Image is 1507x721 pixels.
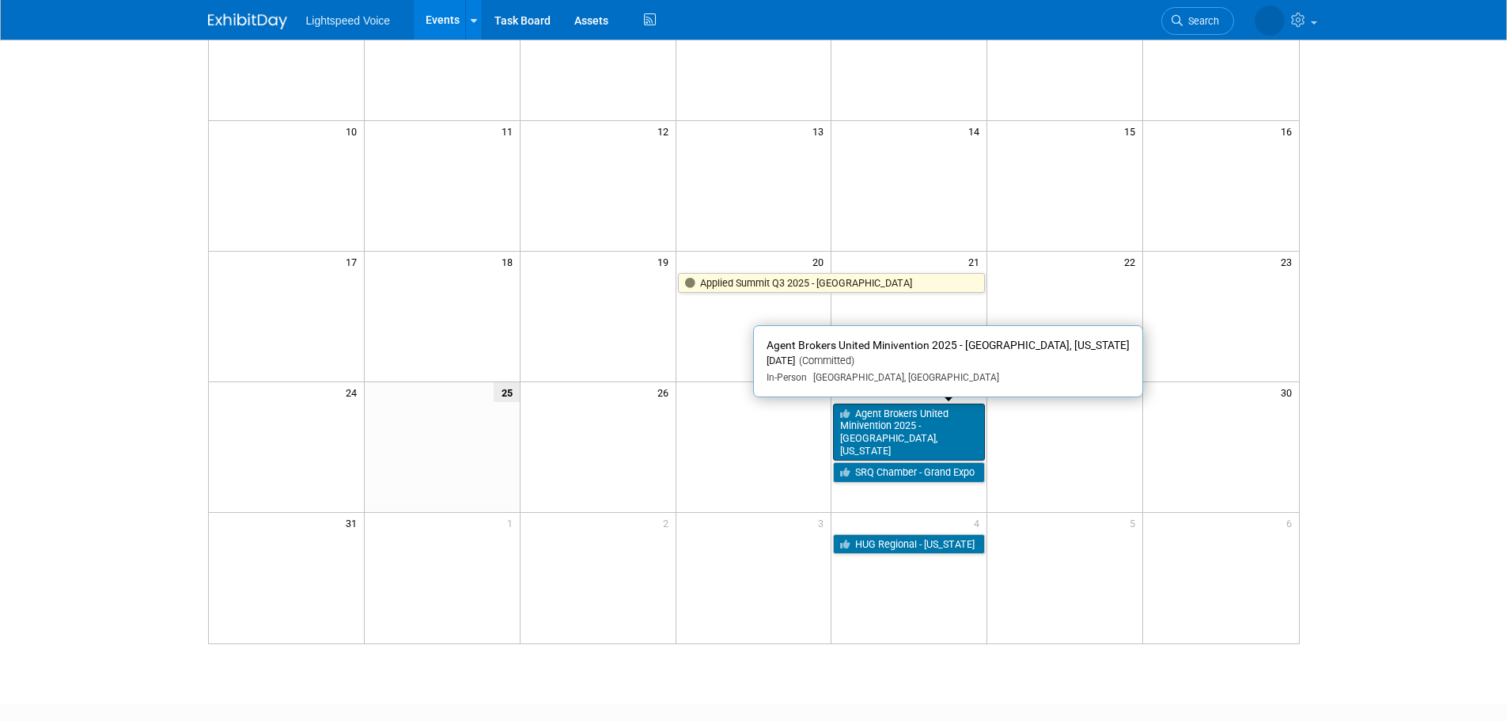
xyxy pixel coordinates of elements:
[816,513,831,533] span: 3
[1279,121,1299,141] span: 16
[344,513,364,533] span: 31
[833,404,985,461] a: Agent Brokers United Minivention 2025 - [GEOGRAPHIC_DATA], [US_STATE]
[1128,513,1142,533] span: 5
[656,121,676,141] span: 12
[678,273,986,294] a: Applied Summit Q3 2025 - [GEOGRAPHIC_DATA]
[656,382,676,402] span: 26
[505,513,520,533] span: 1
[833,534,985,555] a: HUG Regional - [US_STATE]
[1279,382,1299,402] span: 30
[656,252,676,271] span: 19
[500,252,520,271] span: 18
[494,382,520,402] span: 25
[1161,7,1234,35] a: Search
[208,13,287,29] img: ExhibitDay
[811,252,831,271] span: 20
[1255,6,1285,36] img: Alexis Snowbarger
[811,121,831,141] span: 13
[1285,513,1299,533] span: 6
[1183,15,1219,27] span: Search
[967,121,986,141] span: 14
[767,372,807,383] span: In-Person
[306,14,391,27] span: Lightspeed Voice
[344,121,364,141] span: 10
[344,252,364,271] span: 17
[807,372,999,383] span: [GEOGRAPHIC_DATA], [GEOGRAPHIC_DATA]
[767,339,1130,351] span: Agent Brokers United Minivention 2025 - [GEOGRAPHIC_DATA], [US_STATE]
[1279,252,1299,271] span: 23
[661,513,676,533] span: 2
[500,121,520,141] span: 11
[344,382,364,402] span: 24
[1123,252,1142,271] span: 22
[967,252,986,271] span: 21
[767,355,1130,368] div: [DATE]
[972,513,986,533] span: 4
[833,462,985,483] a: SRQ Chamber - Grand Expo
[795,355,854,366] span: (Committed)
[1123,121,1142,141] span: 15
